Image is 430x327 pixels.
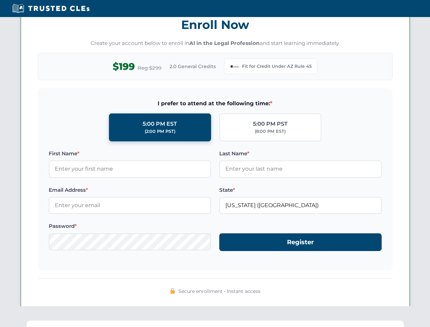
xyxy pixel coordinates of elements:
[219,233,382,251] button: Register
[178,287,260,295] span: Secure enrollment • Instant access
[170,288,175,294] img: 🔒
[10,3,92,14] img: Trusted CLEs
[219,186,382,194] label: State
[255,128,286,135] div: (8:00 PM EST)
[49,197,211,214] input: Enter your email
[219,197,382,214] input: Arizona (AZ)
[230,62,239,71] img: Arizona Bar
[138,64,161,72] span: Reg $299
[242,63,312,70] span: Fit for Credit Under AZ Rule 45
[189,40,260,46] strong: AI in the Legal Profession
[49,150,211,158] label: First Name
[219,160,382,177] input: Enter your last name
[145,128,175,135] div: (2:00 PM PST)
[143,120,177,128] div: 5:00 PM EST
[49,186,211,194] label: Email Address
[38,40,393,47] p: Create your account below to enroll in and start learning immediately.
[49,99,382,108] span: I prefer to attend at the following time:
[49,160,211,177] input: Enter your first name
[113,59,135,74] span: $199
[219,150,382,158] label: Last Name
[253,120,288,128] div: 5:00 PM PST
[170,63,216,70] span: 2.0 General Credits
[38,14,393,35] h3: Enroll Now
[49,222,211,230] label: Password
